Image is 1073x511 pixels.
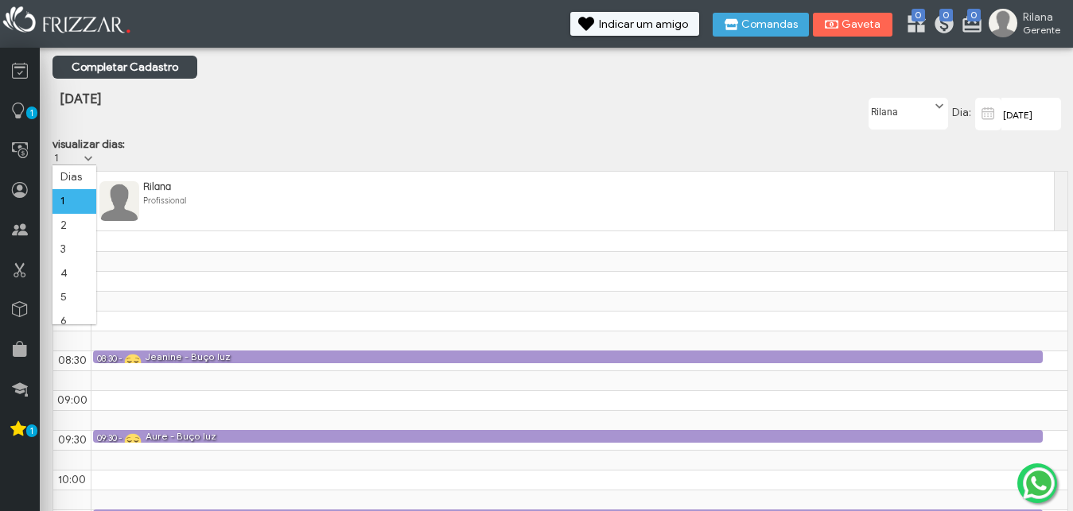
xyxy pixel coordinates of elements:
[952,106,971,119] span: Dia:
[842,19,881,30] span: Gaveta
[813,13,892,37] button: Gaveta
[905,13,921,38] a: 0
[99,181,139,221] img: FuncionarioFotoBean_get.xhtml
[52,56,197,79] a: Completar Cadastro
[52,165,96,189] li: Dias
[52,214,96,238] li: 2
[146,430,216,443] div: Aure - Buço luz
[939,9,953,21] span: 0
[1023,10,1060,24] span: Rilana
[1023,24,1060,36] span: Gerente
[143,180,171,192] span: Rilana
[961,13,977,38] a: 0
[52,151,82,165] label: 1
[52,285,96,309] li: 5
[1020,464,1058,502] img: whatsapp.png
[52,137,125,151] label: visualizar dias:
[989,9,1065,41] a: Rilana Gerente
[570,12,699,36] button: Indicar um amigo
[967,9,981,21] span: 0
[599,19,688,30] span: Indicar um amigo
[146,350,231,364] div: Jeanine - Buço luz
[52,189,96,213] li: 1
[52,309,96,333] li: 6
[143,195,186,206] span: Profissional
[26,106,37,119] span: 1
[124,354,142,371] img: agendado.png
[869,99,933,118] label: Rilana
[52,261,96,285] li: 4
[58,354,87,367] span: 08:30
[57,393,87,407] span: 09:00
[124,433,142,451] img: agendado.png
[933,13,949,38] a: 0
[52,238,96,261] li: 3
[26,424,37,437] span: 1
[713,13,809,37] button: Comandas
[978,104,998,123] img: calendar-01.svg
[58,473,86,486] span: 10:00
[58,433,87,447] span: 09:30
[60,91,101,107] span: [DATE]
[912,9,925,21] span: 0
[741,19,798,30] span: Comandas
[1001,98,1061,130] input: data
